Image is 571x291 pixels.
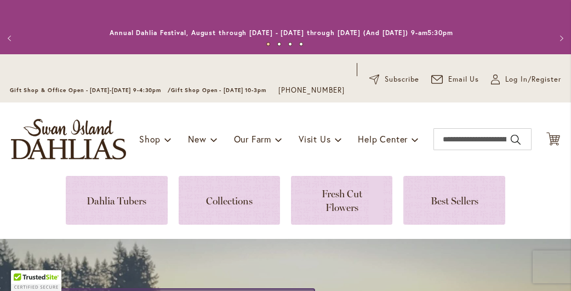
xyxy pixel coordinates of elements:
span: Email Us [448,74,479,85]
button: 4 of 4 [299,42,303,46]
button: 2 of 4 [277,42,281,46]
span: Gift Shop Open - [DATE] 10-3pm [171,87,266,94]
a: Subscribe [369,74,419,85]
a: [PHONE_NUMBER] [278,85,345,96]
a: Annual Dahlia Festival, August through [DATE] - [DATE] through [DATE] (And [DATE]) 9-am5:30pm [110,28,453,37]
span: Our Farm [234,133,271,145]
a: Email Us [431,74,479,85]
span: Subscribe [385,74,419,85]
button: 3 of 4 [288,42,292,46]
span: Log In/Register [505,74,561,85]
span: Shop [139,133,161,145]
span: Visit Us [299,133,330,145]
button: Next [549,27,571,49]
span: Help Center [358,133,408,145]
span: Gift Shop & Office Open - [DATE]-[DATE] 9-4:30pm / [10,87,171,94]
a: store logo [11,119,126,159]
span: New [188,133,206,145]
button: 1 of 4 [266,42,270,46]
a: Log In/Register [491,74,561,85]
